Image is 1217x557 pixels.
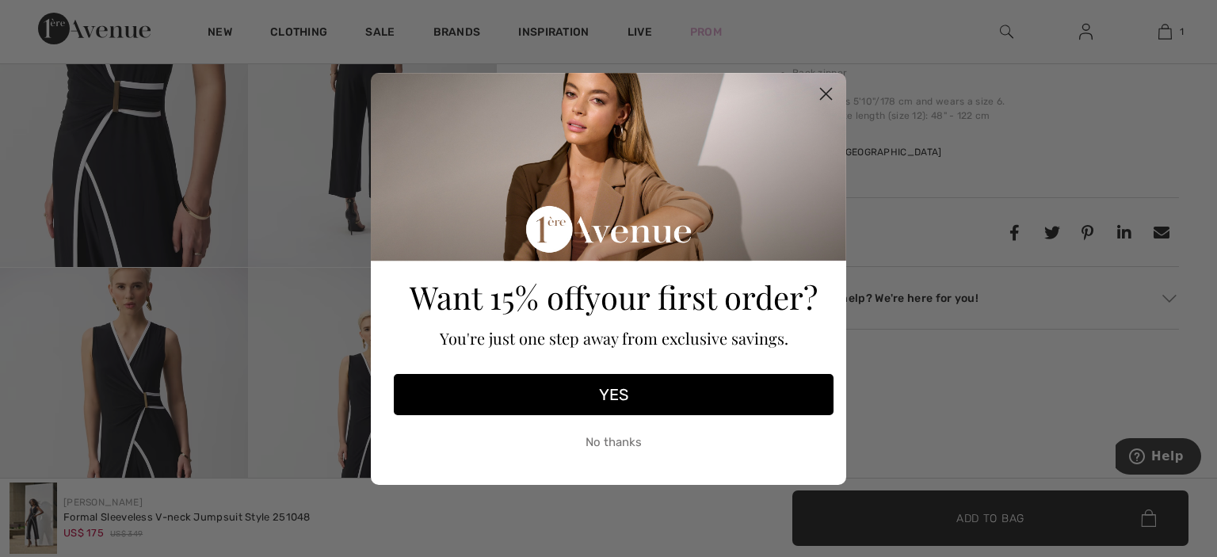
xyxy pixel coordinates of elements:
[440,327,788,349] span: You're just one step away from exclusive savings.
[410,276,585,318] span: Want 15% off
[812,80,840,108] button: Close dialog
[585,276,818,318] span: your first order?
[36,11,68,25] span: Help
[394,423,834,463] button: No thanks
[394,374,834,415] button: YES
